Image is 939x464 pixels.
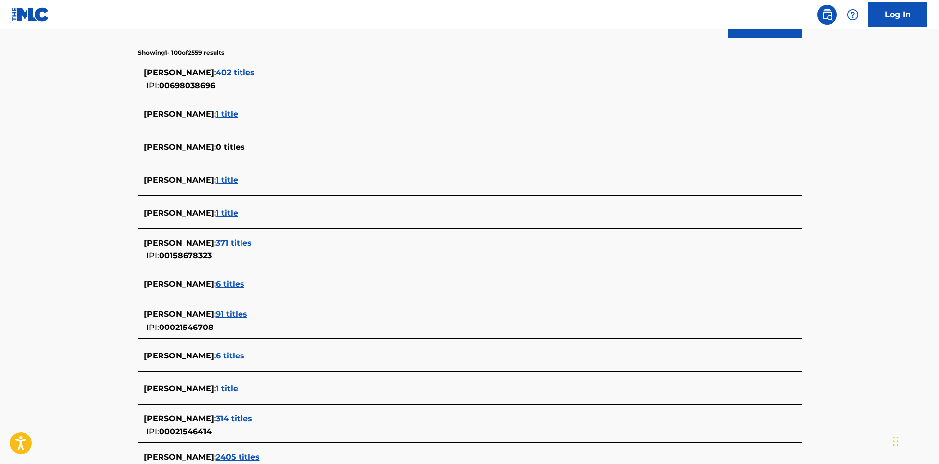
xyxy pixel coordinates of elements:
span: 1 title [216,109,238,119]
span: [PERSON_NAME] : [144,109,216,119]
span: 0 titles [216,142,245,152]
span: [PERSON_NAME] : [144,452,216,462]
span: 402 titles [216,68,255,77]
span: [PERSON_NAME] : [144,384,216,393]
span: [PERSON_NAME] : [144,208,216,218]
p: Showing 1 - 100 of 2559 results [138,48,224,57]
span: [PERSON_NAME] : [144,279,216,289]
span: 00021546708 [159,323,214,332]
span: IPI: [146,427,159,436]
span: 00021546414 [159,427,212,436]
span: [PERSON_NAME] : [144,414,216,423]
span: 1 title [216,384,238,393]
span: 1 title [216,175,238,185]
span: IPI: [146,251,159,260]
span: [PERSON_NAME] : [144,68,216,77]
div: Widget de chat [890,417,939,464]
a: Public Search [817,5,837,25]
span: 91 titles [216,309,247,319]
div: Arrastrar [893,427,899,456]
div: Help [843,5,862,25]
span: 6 titles [216,351,244,360]
span: 00698038696 [159,81,215,90]
span: IPI: [146,323,159,332]
span: 314 titles [216,414,252,423]
img: search [821,9,833,21]
a: Log In [868,2,927,27]
span: [PERSON_NAME] : [144,238,216,247]
img: help [847,9,859,21]
span: 371 titles [216,238,252,247]
span: IPI: [146,81,159,90]
span: [PERSON_NAME] : [144,309,216,319]
span: 6 titles [216,279,244,289]
span: 1 title [216,208,238,218]
span: 2405 titles [216,452,260,462]
span: 00158678323 [159,251,212,260]
img: MLC Logo [12,7,50,22]
span: [PERSON_NAME] : [144,142,216,152]
span: [PERSON_NAME] : [144,351,216,360]
span: [PERSON_NAME] : [144,175,216,185]
iframe: Chat Widget [890,417,939,464]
